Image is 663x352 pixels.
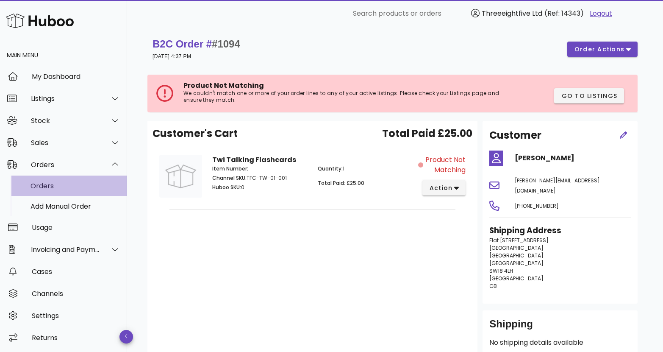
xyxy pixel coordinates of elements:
span: #1094 [212,38,240,50]
div: Cases [32,268,120,276]
h2: Customer [489,128,541,143]
a: Logout [590,8,612,19]
p: No shipping details available [489,338,631,348]
button: action [422,180,466,196]
span: Quantity: [318,165,343,172]
div: Returns [32,334,120,342]
div: My Dashboard [32,73,120,81]
div: Add Manual Order [31,202,120,210]
p: TFC-TW-01-001 [212,174,308,182]
span: SW18 4LH [489,267,513,274]
span: Item Number: [212,165,248,172]
p: 0 [212,184,308,191]
span: [GEOGRAPHIC_DATA] [489,252,544,259]
span: Product Not Matching [425,155,466,175]
button: order actions [567,42,638,57]
strong: Twi Talking Flashcards [212,155,296,165]
img: Product Image [159,155,202,198]
span: Total Paid £25.00 [382,126,472,141]
span: [PERSON_NAME][EMAIL_ADDRESS][DOMAIN_NAME] [515,177,600,194]
strong: B2C Order # [153,38,240,50]
h4: [PERSON_NAME] [515,153,631,163]
span: [GEOGRAPHIC_DATA] [489,275,544,282]
button: Go to Listings [554,88,624,103]
span: Go to Listings [561,92,617,101]
span: order actions [574,45,625,54]
div: Usage [32,223,120,232]
span: GB [489,282,497,290]
div: Sales [31,139,100,147]
span: Customer's Cart [153,126,238,141]
div: Orders [31,182,120,190]
span: Threeeightfive Ltd [482,8,542,18]
span: Flat [STREET_ADDRESS] [489,237,549,244]
div: Orders [31,161,100,169]
p: We couldn't match one or more of your order lines to any of your active listings. Please check yo... [183,90,513,103]
span: Huboo SKU: [212,184,241,191]
div: Shipping [489,317,631,338]
h3: Shipping Address [489,225,631,237]
span: [PHONE_NUMBER] [515,202,559,210]
span: Channel SKU: [212,174,247,182]
span: action [429,184,453,193]
span: Total Paid: £25.00 [318,179,364,187]
span: [GEOGRAPHIC_DATA] [489,260,544,267]
p: 1 [318,165,413,173]
span: Product Not Matching [183,81,264,90]
small: [DATE] 4:37 PM [153,53,191,59]
div: Stock [31,117,100,125]
div: Settings [32,312,120,320]
div: Invoicing and Payments [31,246,100,254]
div: Listings [31,95,100,103]
img: Huboo Logo [6,11,74,30]
span: (Ref: 14343) [544,8,584,18]
div: Channels [32,290,120,298]
span: [GEOGRAPHIC_DATA] [489,244,544,251]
